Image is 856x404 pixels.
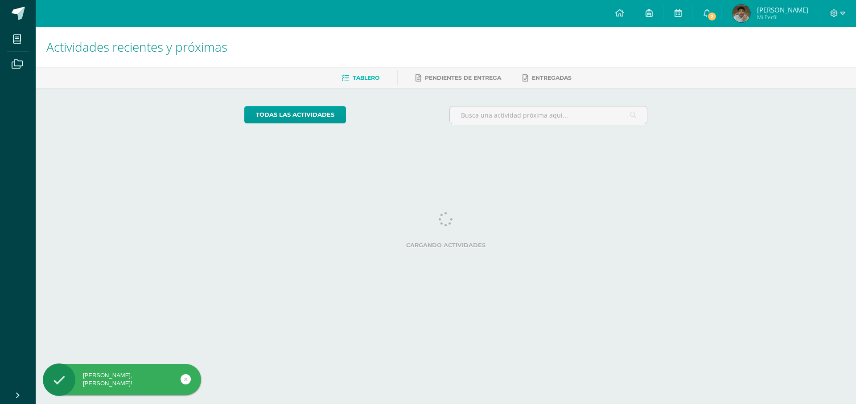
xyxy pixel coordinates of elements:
[43,371,201,388] div: [PERSON_NAME], [PERSON_NAME]!
[416,71,501,85] a: Pendientes de entrega
[450,106,647,124] input: Busca una actividad próxima aquí...
[523,71,572,85] a: Entregadas
[532,74,572,81] span: Entregadas
[353,74,379,81] span: Tablero
[733,4,750,22] img: 7ae2895e5327fb7d9bac5f92124a37e4.png
[425,74,501,81] span: Pendientes de entrega
[46,38,227,55] span: Actividades recientes y próximas
[244,242,648,249] label: Cargando actividades
[757,13,808,21] span: Mi Perfil
[342,71,379,85] a: Tablero
[757,5,808,14] span: [PERSON_NAME]
[707,12,717,21] span: 2
[244,106,346,123] a: todas las Actividades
